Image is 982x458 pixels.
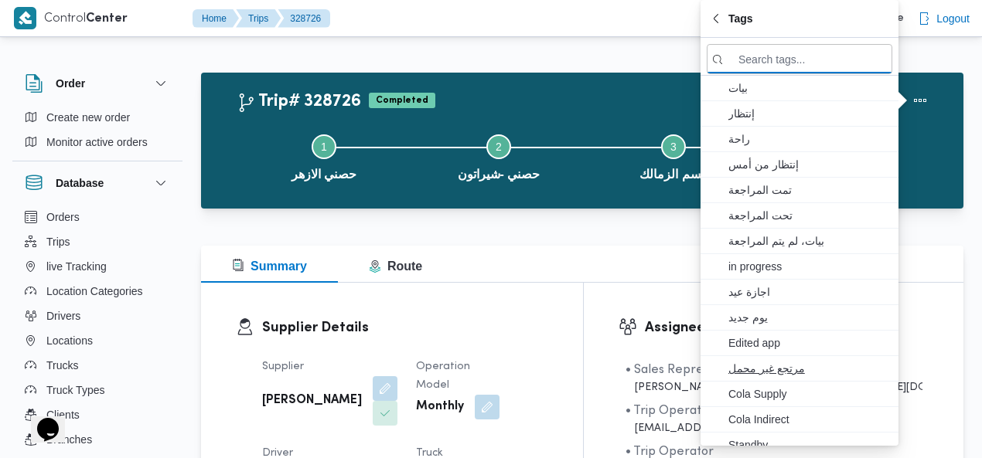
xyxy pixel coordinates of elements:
[25,174,170,192] button: Database
[728,232,889,250] span: بيات، لم يتم المراجعة
[707,44,892,74] input: search tags
[19,254,176,279] button: live Tracking
[728,257,889,276] span: in progress
[237,116,411,196] button: حصني الازهر
[728,410,889,429] span: Cola Indirect
[626,402,820,436] span: • Trip Operator kema@illa.com.eg
[193,9,239,28] button: Home
[728,436,889,454] span: Standby
[14,7,36,29] img: X8yXhbKr1z7QwAAAABJRU5ErkJggg==
[626,379,922,395] div: [PERSON_NAME][EMAIL_ADDRESS][PERSON_NAME][DOMAIN_NAME]
[46,257,107,276] span: live Tracking
[728,359,889,378] span: مرتجع غير محمل
[416,448,443,458] span: Truck
[278,9,330,28] button: 328726
[376,96,428,105] b: Completed
[292,165,356,184] span: حصني الازهر
[15,396,65,443] iframe: chat widget
[19,105,176,130] button: Create new order
[19,229,176,254] button: Trips
[728,334,889,352] span: Edited app
[626,402,820,420] div: • Trip Operator
[321,141,327,153] span: 1
[905,85,936,116] button: Actions
[46,356,78,375] span: Trucks
[46,232,70,251] span: Trips
[56,174,104,192] h3: Database
[232,260,307,273] span: Summary
[12,105,182,161] div: Order
[236,9,281,28] button: Trips
[46,331,93,350] span: Locations
[586,116,761,196] button: قسم الزمالك
[262,448,293,458] span: Driver
[262,317,548,338] h3: Supplier Details
[728,181,889,199] span: تمت المراجعة
[46,108,130,127] span: Create new order
[19,378,176,402] button: Truck Types
[645,317,929,338] h3: Assignees
[728,79,889,97] span: بيات
[728,206,889,225] span: تحت المراجعة
[46,381,104,399] span: Truck Types
[728,283,889,301] span: اجازة عيد
[46,307,80,325] span: Drivers
[46,208,80,226] span: Orders
[19,402,176,427] button: Clients
[728,155,889,174] span: إنتظار من أمس
[626,361,922,395] span: • Sales Representative ahmed.mahmoud@illa.com.eg
[19,353,176,378] button: Trucks
[411,116,586,196] button: حصني -شيراتون
[25,74,170,93] button: Order
[728,130,889,148] span: راحة
[19,427,176,452] button: Branches
[19,304,176,328] button: Drivers
[46,430,92,449] span: Branches
[416,361,470,390] span: Operation Model
[19,279,176,304] button: Location Categories
[728,308,889,327] span: يوم جديد
[728,385,889,403] span: Cola Supply
[912,3,976,34] button: Logout
[639,165,707,184] span: قسم الزمالك
[626,361,922,379] div: • Sales Representative
[458,165,540,184] span: حصني -شيراتون
[262,392,362,410] b: [PERSON_NAME]
[56,74,85,93] h3: Order
[262,361,304,371] span: Supplier
[728,9,753,28] span: Tags
[496,141,502,153] span: 2
[369,93,435,108] span: Completed
[19,328,176,353] button: Locations
[46,133,148,151] span: Monitor active orders
[86,13,128,25] b: Center
[46,282,143,300] span: Location Categories
[728,104,889,123] span: إنتظار
[19,205,176,229] button: Orders
[19,130,176,154] button: Monitor active orders
[237,92,361,112] h2: Trip# 328726
[626,420,820,436] div: [EMAIL_ADDRESS][DOMAIN_NAME]
[369,260,422,273] span: Route
[416,398,464,416] b: Monthly
[936,9,970,28] span: Logout
[670,141,677,153] span: 3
